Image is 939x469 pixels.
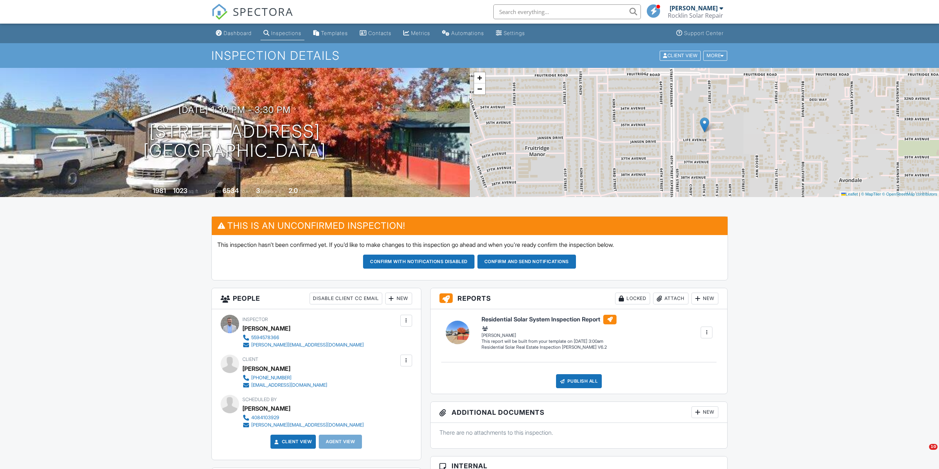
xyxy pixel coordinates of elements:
[242,323,290,334] div: [PERSON_NAME]
[703,51,727,61] div: More
[653,293,688,304] div: Attach
[299,189,320,194] span: bathrooms
[684,30,724,36] div: Support Center
[260,27,304,40] a: Inspections
[256,187,260,194] div: 3
[224,30,252,36] div: Dashboard
[261,189,282,194] span: bedrooms
[212,288,421,309] h3: People
[660,51,701,61] div: Client View
[310,27,351,40] a: Templates
[451,30,484,36] div: Automations
[251,342,364,348] div: [PERSON_NAME][EMAIL_ADDRESS][DOMAIN_NAME]
[411,30,430,36] div: Metrics
[242,414,364,421] a: 4084103929
[242,317,268,322] span: Inspector
[368,30,391,36] div: Contacts
[670,4,718,12] div: [PERSON_NAME]
[233,4,293,19] span: SPECTORA
[481,315,617,324] h6: Residential Solar System Inspection Report
[668,12,723,19] div: Rocklin Solar Repair
[179,105,291,115] h3: [DATE] 1:30 pm - 3:30 pm
[841,192,858,196] a: Leaflet
[477,255,576,269] button: Confirm and send notifications
[211,49,728,62] h1: Inspection Details
[556,374,602,388] div: Publish All
[242,382,327,389] a: [EMAIL_ADDRESS][DOMAIN_NAME]
[439,428,719,437] p: There are no attachments to this inspection.
[212,217,728,235] h3: This is an Unconfirmed Inspection!
[242,363,290,374] div: [PERSON_NAME]
[431,402,728,423] h3: Additional Documents
[143,122,326,161] h1: [STREET_ADDRESS] [GEOGRAPHIC_DATA]
[439,27,487,40] a: Automations (Basic)
[206,189,221,194] span: Lot Size
[242,334,364,341] a: 5594578366
[222,187,239,194] div: 6534
[481,325,617,338] div: [PERSON_NAME]
[213,27,255,40] a: Dashboard
[242,356,258,362] span: Client
[251,415,279,421] div: 4084103929
[211,4,228,20] img: The Best Home Inspection Software - Spectora
[691,406,718,418] div: New
[481,344,617,351] div: Residential Solar Real Estate Inspection [PERSON_NAME] V6.2
[251,382,327,388] div: [EMAIL_ADDRESS][DOMAIN_NAME]
[363,255,474,269] button: Confirm with notifications disabled
[477,84,482,93] span: −
[357,27,394,40] a: Contacts
[700,117,709,132] img: Marker
[615,293,650,304] div: Locked
[310,293,382,304] div: Disable Client CC Email
[673,27,726,40] a: Support Center
[504,30,525,36] div: Settings
[493,27,528,40] a: Settings
[493,4,641,19] input: Search everything...
[242,403,290,414] div: [PERSON_NAME]
[914,444,932,462] iframe: Intercom live chat
[251,375,291,381] div: [PHONE_NUMBER]
[153,187,166,194] div: 1981
[217,241,722,249] p: This inspection hasn't been confirmed yet. If you'd like to make changes to this inspection go ah...
[481,338,617,344] div: This report will be built from your template on [DATE] 3:00am
[400,27,433,40] a: Metrics
[251,422,364,428] div: [PERSON_NAME][EMAIL_ADDRESS][DOMAIN_NAME]
[242,374,327,382] a: [PHONE_NUMBER]
[189,189,199,194] span: sq. ft.
[240,189,249,194] span: sq.ft.
[242,341,364,349] a: [PERSON_NAME][EMAIL_ADDRESS][DOMAIN_NAME]
[271,30,301,36] div: Inspections
[211,10,293,25] a: SPECTORA
[251,335,279,341] div: 5594578366
[321,30,348,36] div: Templates
[861,192,881,196] a: © MapTiler
[431,288,728,309] h3: Reports
[691,293,718,304] div: New
[659,52,702,58] a: Client View
[273,438,312,445] a: Client View
[477,73,482,82] span: +
[882,192,937,196] a: © OpenStreetMap contributors
[859,192,860,196] span: |
[242,397,277,402] span: Scheduled By
[173,187,187,194] div: 1023
[474,72,485,83] a: Zoom in
[242,421,364,429] a: [PERSON_NAME][EMAIL_ADDRESS][DOMAIN_NAME]
[474,83,485,94] a: Zoom out
[289,187,298,194] div: 2.0
[929,444,938,450] span: 10
[144,189,152,194] span: Built
[385,293,412,304] div: New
